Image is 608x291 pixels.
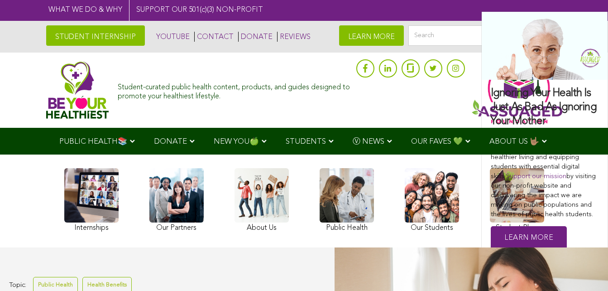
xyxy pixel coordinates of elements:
img: Assuaged [46,61,109,119]
a: STUDENT INTERNSHIP [46,25,145,46]
div: Student-curated public health content, products, and guides designed to promote your healthiest l... [118,79,351,101]
img: glassdoor [407,63,413,73]
span: OUR FAVES 💚 [411,138,463,145]
a: REVIEWS [277,32,311,42]
a: CONTACT [194,32,234,42]
span: ABOUT US 🤟🏽 [489,138,539,145]
a: Learn More [491,226,567,250]
img: Assuaged App [472,57,562,123]
a: DONATE [238,32,273,42]
span: STUDENTS [286,138,326,145]
input: Search [408,25,562,46]
span: Ⓥ NEWS [353,138,384,145]
iframe: Chat Widget [563,247,608,291]
a: LEARN MORE [339,25,404,46]
span: NEW YOU🍏 [214,138,259,145]
span: DONATE [154,138,187,145]
div: Navigation Menu [46,128,562,155]
span: PUBLIC HEALTH📚 [59,138,127,145]
a: YOUTUBE [154,32,190,42]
